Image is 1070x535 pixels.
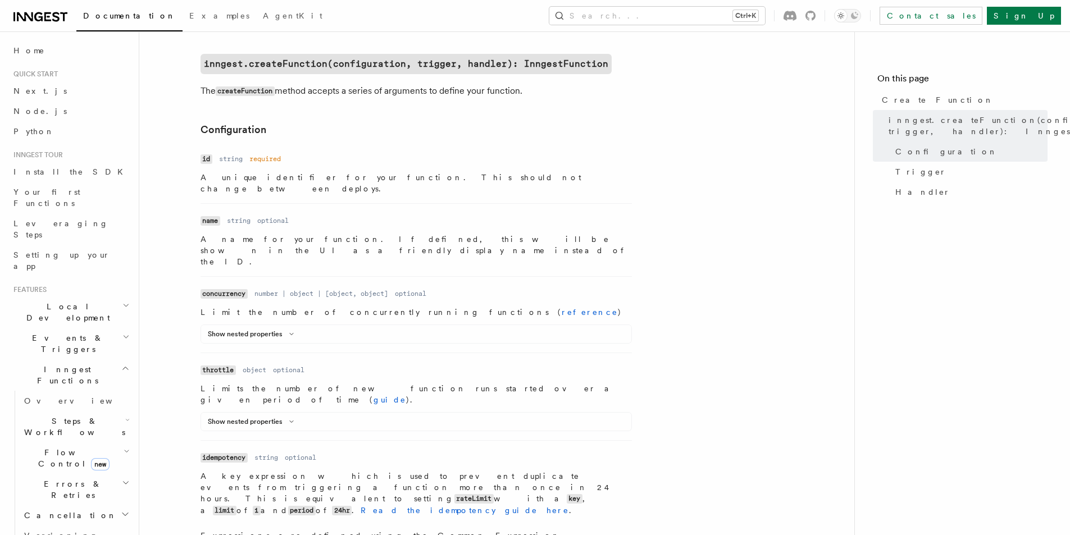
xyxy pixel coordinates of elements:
[891,162,1048,182] a: Trigger
[9,245,132,276] a: Setting up your app
[9,182,132,213] a: Your first Functions
[13,167,130,176] span: Install the SDK
[201,383,632,405] p: Limits the number of new function runs started over a given period of time ( ).
[254,453,278,462] dd: string
[9,70,58,79] span: Quick start
[91,458,110,470] span: new
[733,10,758,21] kbd: Ctrl+K
[257,216,289,225] dd: optional
[891,182,1048,202] a: Handler
[882,94,994,106] span: Create Function
[13,188,80,208] span: Your first Functions
[20,442,132,474] button: Flow Controlnew
[208,330,298,339] button: Show nested properties
[13,45,45,56] span: Home
[20,510,117,521] span: Cancellation
[9,213,132,245] a: Leveraging Steps
[243,365,266,374] dd: object
[9,81,132,101] a: Next.js
[20,474,132,505] button: Errors & Retries
[9,359,132,391] button: Inngest Functions
[834,9,861,22] button: Toggle dark mode
[395,289,426,298] dd: optional
[201,365,236,375] code: throttle
[9,301,122,323] span: Local Development
[20,411,132,442] button: Steps & Workflows
[201,216,220,226] code: name
[13,86,67,95] span: Next.js
[13,127,54,136] span: Python
[20,447,124,469] span: Flow Control
[9,332,122,355] span: Events & Triggers
[13,219,108,239] span: Leveraging Steps
[219,154,243,163] dd: string
[9,101,132,121] a: Node.js
[9,162,132,182] a: Install the SDK
[20,478,122,501] span: Errors & Retries
[374,395,406,404] a: guide
[332,506,352,515] code: 24hr
[9,364,121,386] span: Inngest Functions
[263,11,322,20] span: AgentKit
[201,54,612,74] a: inngest.createFunction(configuration, trigger, handler): InngestFunction
[201,234,632,267] p: A name for your function. If defined, this will be shown in the UI as a friendly display name ins...
[288,506,316,515] code: period
[201,307,632,318] p: Limit the number of concurrently running functions ( )
[249,154,281,163] dd: required
[361,506,569,515] a: Read the idempotency guide here
[20,415,125,438] span: Steps & Workflows
[285,453,316,462] dd: optional
[13,250,110,271] span: Setting up your app
[201,83,650,99] p: The method accepts a series of arguments to define your function.
[895,166,946,177] span: Trigger
[201,453,248,463] code: idempotency
[201,122,266,138] a: Configuration
[9,296,132,328] button: Local Development
[24,396,140,405] span: Overview
[562,308,618,317] a: reference
[895,146,998,157] span: Configuration
[13,107,67,116] span: Node.js
[76,3,183,31] a: Documentation
[880,7,982,25] a: Contact sales
[216,86,275,96] code: createFunction
[895,186,950,198] span: Handler
[877,72,1048,90] h4: On this page
[20,505,132,525] button: Cancellation
[189,11,249,20] span: Examples
[9,121,132,141] a: Python
[9,40,132,61] a: Home
[201,470,632,516] p: A key expression which is used to prevent duplicate events from triggering a function more than o...
[891,141,1048,162] a: Configuration
[20,391,132,411] a: Overview
[213,506,236,515] code: limit
[9,150,63,159] span: Inngest tour
[201,172,632,194] p: A unique identifier for your function. This should not change between deploys.
[987,7,1061,25] a: Sign Up
[9,328,132,359] button: Events & Triggers
[273,365,304,374] dd: optional
[256,3,329,30] a: AgentKit
[254,289,388,298] dd: number | object | [object, object]
[253,506,261,515] code: 1
[567,494,582,504] code: key
[208,417,298,426] button: Show nested properties
[227,216,251,225] dd: string
[201,154,212,164] code: id
[877,90,1048,110] a: Create Function
[454,494,494,504] code: rateLimit
[201,289,248,299] code: concurrency
[884,110,1048,141] a: inngest.createFunction(configuration, trigger, handler): InngestFunction
[183,3,256,30] a: Examples
[549,7,765,25] button: Search...Ctrl+K
[9,285,47,294] span: Features
[83,11,176,20] span: Documentation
